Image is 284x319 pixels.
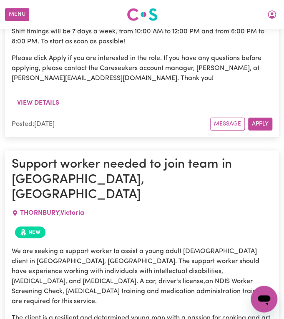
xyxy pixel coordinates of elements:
span: Job posted within the last 30 days [15,226,45,238]
button: Message [210,118,245,131]
button: Menu [5,8,29,21]
img: Careseekers logo [127,7,158,22]
p: Shift timings will be 7 days a week, from 10:00 AM to 12:00 PM and from 6:00 PM to 8:00 PM. To st... [12,27,272,47]
span: THORNBURY , Victoria [20,210,84,216]
h1: Support worker needed to join team in [GEOGRAPHIC_DATA], [GEOGRAPHIC_DATA] [12,157,272,203]
a: Careseekers logo [127,5,158,24]
div: Posted: [DATE] [12,119,210,129]
iframe: Button to launch messaging window [251,286,277,312]
button: My Account [263,8,281,22]
button: View details [12,95,65,111]
button: Apply for this job [248,118,272,131]
p: Please click Apply if you are interested in the role. If you have any questions before applying, ... [12,53,272,83]
p: We are seeking a support worker to assist a young adult [DEMOGRAPHIC_DATA] client in [GEOGRAPHIC_... [12,246,272,306]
